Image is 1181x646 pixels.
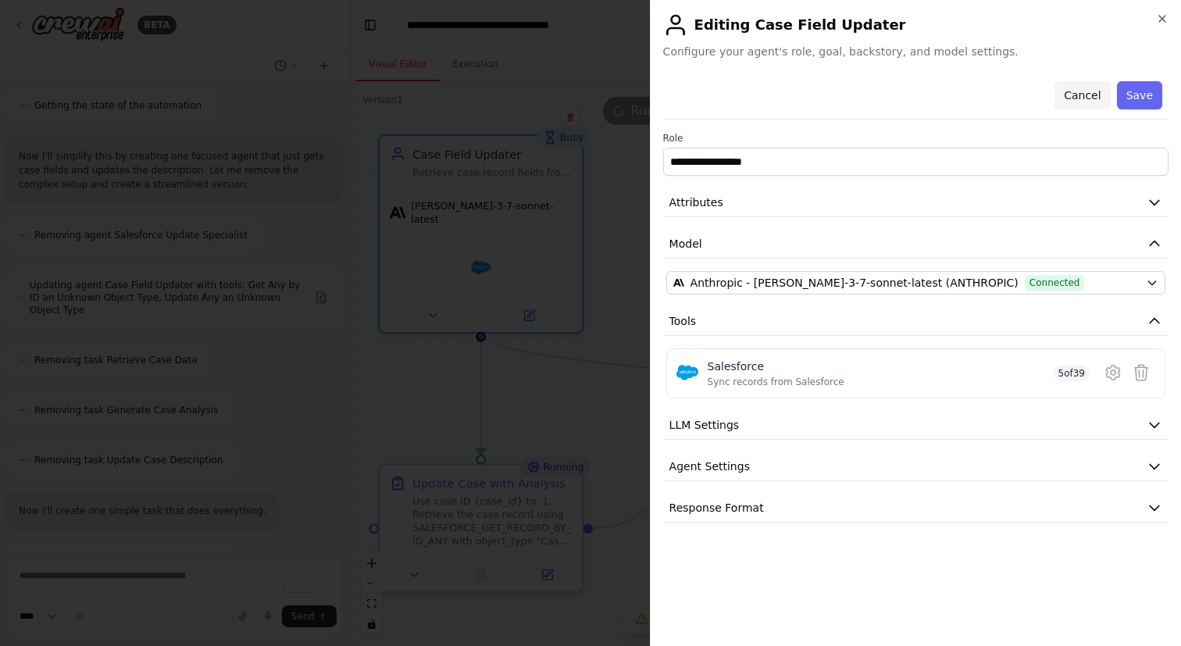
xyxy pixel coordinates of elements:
button: Cancel [1054,81,1110,109]
div: Sync records from Salesforce [708,376,844,388]
button: Model [663,230,1169,259]
button: Anthropic - [PERSON_NAME]-3-7-sonnet-latest (ANTHROPIC)Connected [666,271,1165,294]
div: Salesforce [708,359,844,374]
span: Tools [669,313,697,329]
label: Role [663,132,1169,145]
span: Anthropic - claude-3-7-sonnet-latest (ANTHROPIC) [690,275,1019,291]
span: 5 of 39 [1054,366,1090,381]
span: Configure your agent's role, goal, backstory, and model settings. [663,44,1169,59]
button: Response Format [663,494,1169,523]
button: Tools [663,307,1169,336]
button: Configure tool [1099,359,1127,387]
span: LLM Settings [669,417,740,433]
span: Attributes [669,195,723,210]
h2: Editing Case Field Updater [663,12,1169,37]
button: Attributes [663,188,1169,217]
span: Response Format [669,500,764,516]
button: Save [1117,81,1162,109]
button: LLM Settings [663,411,1169,440]
span: Connected [1025,275,1085,291]
img: Salesforce [676,362,698,384]
span: Model [669,236,702,252]
button: Delete tool [1127,359,1155,387]
span: Agent Settings [669,459,750,474]
button: Agent Settings [663,452,1169,481]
